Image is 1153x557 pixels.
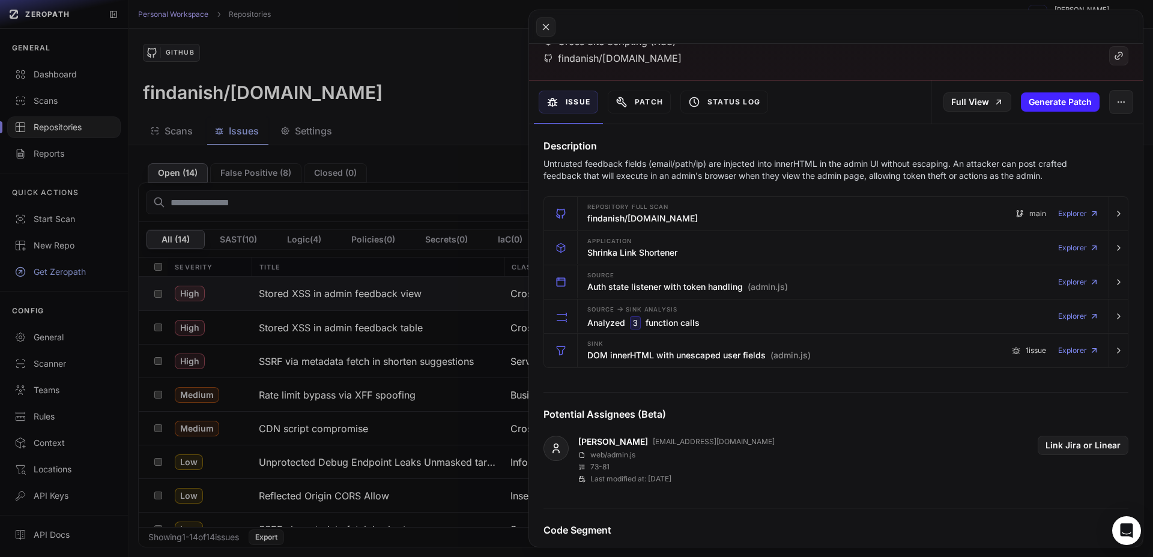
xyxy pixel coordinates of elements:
p: web/admin.js [590,450,635,460]
p: 73 - 81 [590,462,610,472]
button: Source -> Sink Analysis Analyzed 3 function calls Explorer [544,300,1128,333]
button: Link Jira or Linear [1038,436,1128,455]
button: Source Auth state listener with token handling (admin.js) Explorer [544,265,1128,299]
h3: Auth state listener with token handling [587,281,788,293]
h3: findanish/[DOMAIN_NAME] [587,212,698,224]
span: Sink [587,341,604,347]
span: Repository Full scan [587,204,668,210]
h4: Code Segment [543,523,1128,537]
a: Explorer [1058,270,1099,294]
span: Source [587,272,614,278]
code: 3 [630,316,641,330]
span: (admin.js) [748,281,788,293]
a: Explorer [1058,202,1099,226]
span: Source Sink Analysis [587,304,677,314]
a: Explorer [1058,304,1099,328]
span: (admin.js) [770,349,811,361]
p: [EMAIL_ADDRESS][DOMAIN_NAME] [653,437,775,447]
h3: Analyzed function calls [587,316,700,330]
a: Explorer [1058,339,1099,363]
a: [PERSON_NAME] [578,436,648,448]
div: Open Intercom Messenger [1112,516,1141,545]
span: Application [587,238,632,244]
span: 1 issue [1026,346,1046,355]
h4: Description [543,139,1128,153]
h3: DOM innerHTML with unescaped user fields [587,349,811,361]
span: main [1029,209,1046,218]
button: Repository Full scan findanish/[DOMAIN_NAME] main Explorer [544,197,1128,230]
p: Last modified at: [DATE] [590,474,671,484]
button: Application Shrinka Link Shortener Explorer [544,231,1128,265]
button: Sink DOM innerHTML with unescaped user fields (admin.js) 1issue Explorer [544,334,1128,367]
p: Untrusted feedback fields (email/path/ip) are injected into innerHTML in the admin UI without esc... [543,158,1082,182]
h3: Shrinka Link Shortener [587,247,677,259]
h4: Potential Assignees (Beta) [543,407,1128,421]
a: Explorer [1058,236,1099,260]
span: -> [617,304,623,313]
